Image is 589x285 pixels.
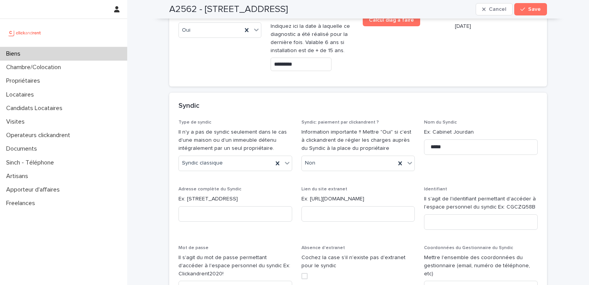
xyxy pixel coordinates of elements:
span: Cancel [489,7,506,12]
span: Save [528,7,541,12]
span: PNO : Date de fin de validité [455,14,518,19]
span: Coordonnées du Gestionnaire du Syndic [424,246,513,250]
p: Il s'agit du mot de passe permettant d'accéder à l'espace personnel du syndic Ex: Clickandrent2020! [178,254,292,278]
p: Mettre l'ensemble des coordonnées du gestionnaire (email, numéro de téléphone, etc) [424,254,538,278]
p: Information importante !! Mettre "Oui" si c'est à clickandrent de régler les charges auprès du Sy... [301,128,415,152]
button: Cancel [476,3,513,15]
span: Identifiant [424,187,447,192]
p: Il n'y a pas de syndic seulement dans le cas d'une maison ou d'un immeuble détenu intégralement p... [178,128,292,152]
p: Operateurs clickandrent [3,132,76,139]
h2: Syndic [178,102,199,110]
p: Ex: [URL][DOMAIN_NAME] [301,195,415,203]
p: Indiquez ici la date à laquelle ce diagnostic a été réalisé pour la dernière fois. Valable 6 ans ... [271,22,353,54]
span: Lien du site extranet [301,187,347,192]
p: Candidats Locataires [3,105,69,112]
p: Il s'agit de l'identifiant permettant d'accéder à l'espace personnel du syndic Ex: CGCZQ58B [424,195,538,211]
span: Présence de gaz ? [178,14,219,19]
span: Syndic classique [182,159,223,167]
p: Chambre/Colocation [3,64,67,71]
p: Ex: Cabinet Jourdan [424,128,538,136]
span: Non [305,159,315,167]
p: Locataires [3,91,40,98]
a: Calcul diag à faire [363,14,420,26]
span: Syndic: paiement par clickandrent ? [301,120,379,125]
p: [DATE] [455,22,538,31]
p: Cochez la case s'il n'existe pas d'extranet pour le syndic [301,254,415,270]
span: Mot de passe [178,246,209,250]
span: Adresse complète du Syndic [178,187,241,192]
button: Save [514,3,547,15]
span: Installation intérieure de Gaz [271,14,335,19]
span: Absence d'extranet [301,246,345,250]
span: Type de syndic [178,120,211,125]
img: UCB0brd3T0yccxBKYDjQ [6,25,44,41]
span: Oui [182,26,190,34]
span: Nom du Syndic [424,120,457,125]
p: Propriétaires [3,77,46,85]
p: Artisans [3,173,34,180]
p: Biens [3,50,27,58]
p: Visites [3,118,31,126]
p: Apporteur d'affaires [3,186,66,193]
span: Calcul diag à faire [369,17,414,23]
h2: A2562 - [STREET_ADDRESS] [169,4,288,15]
p: Freelances [3,200,41,207]
p: Ex: [STREET_ADDRESS] [178,195,292,203]
p: Documents [3,145,43,153]
p: Sinch - Téléphone [3,159,60,166]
